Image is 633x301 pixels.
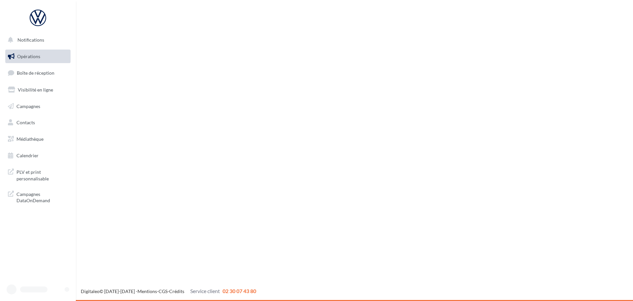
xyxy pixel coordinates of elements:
span: Campagnes [16,103,40,109]
span: Notifications [17,37,44,43]
span: Opérations [17,54,40,59]
span: © [DATE]-[DATE] - - - [81,288,256,294]
span: Campagnes DataOnDemand [16,190,68,204]
a: Contacts [4,116,72,130]
span: PLV et print personnalisable [16,168,68,182]
span: Calendrier [16,153,39,158]
span: Médiathèque [16,136,44,142]
a: Médiathèque [4,132,72,146]
a: Calendrier [4,149,72,163]
span: Service client [190,288,220,294]
a: Visibilité en ligne [4,83,72,97]
span: 02 30 07 43 80 [223,288,256,294]
a: Boîte de réception [4,66,72,80]
a: PLV et print personnalisable [4,165,72,184]
button: Notifications [4,33,69,47]
span: Contacts [16,120,35,125]
a: Digitaleo [81,288,100,294]
a: Mentions [137,288,157,294]
span: Visibilité en ligne [18,87,53,93]
a: Opérations [4,50,72,63]
a: Campagnes [4,99,72,113]
a: CGS [159,288,167,294]
a: Campagnes DataOnDemand [4,187,72,207]
a: Crédits [169,288,184,294]
span: Boîte de réception [17,70,54,76]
